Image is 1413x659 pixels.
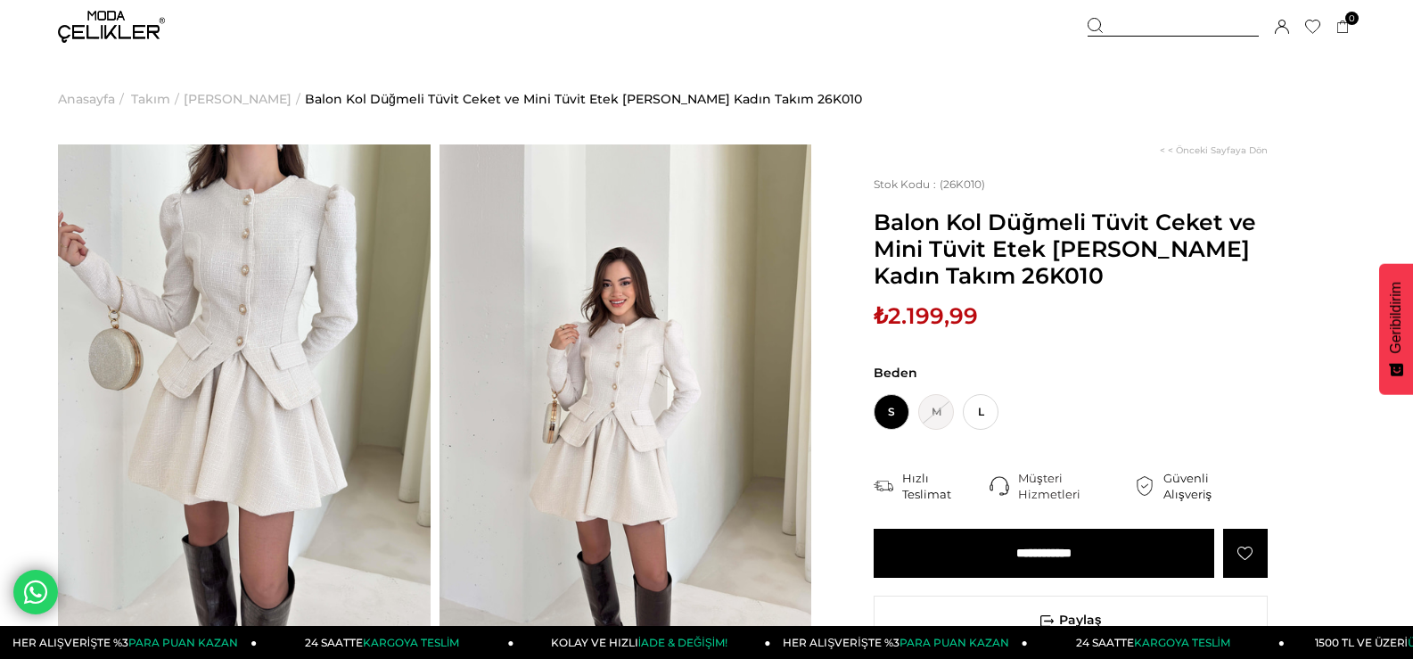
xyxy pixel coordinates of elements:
[990,476,1009,496] img: call-center.png
[874,177,940,191] span: Stok Kodu
[874,177,985,191] span: (26K010)
[918,394,954,430] span: M
[874,365,1268,381] span: Beden
[1388,282,1404,354] span: Geribildirim
[875,597,1267,644] span: Paylaş
[1379,264,1413,395] button: Geribildirim - Show survey
[874,476,893,496] img: shipping.png
[513,626,770,659] a: KOLAY VE HIZLIİADE & DEĞİŞİM!
[874,302,978,329] span: ₺2.199,99
[58,54,115,144] a: Anasayfa
[1028,626,1285,659] a: 24 SAATTEKARGOYA TESLİM
[1134,636,1230,649] span: KARGOYA TESLİM
[1223,529,1268,578] a: Favorilere Ekle
[874,394,909,430] span: S
[902,470,990,502] div: Hızlı Teslimat
[1160,144,1268,156] a: < < Önceki Sayfaya Dön
[58,144,431,640] img: Catherine Takım 26K010
[638,636,727,649] span: İADE & DEĞİŞİM!
[874,209,1268,289] span: Balon Kol Düğmeli Tüvit Ceket ve Mini Tüvit Etek [PERSON_NAME] Kadın Takım 26K010
[1135,476,1154,496] img: security.png
[184,54,305,144] li: >
[900,636,1009,649] span: PARA PUAN KAZAN
[1336,21,1350,34] a: 0
[305,54,862,144] a: Balon Kol Düğmeli Tüvit Ceket ve Mini Tüvit Etek [PERSON_NAME] Kadın Takım 26K010
[257,626,513,659] a: 24 SAATTEKARGOYA TESLİM
[363,636,459,649] span: KARGOYA TESLİM
[131,54,184,144] li: >
[771,626,1028,659] a: HER ALIŞVERİŞTE %3PARA PUAN KAZAN
[131,54,170,144] a: Takım
[58,11,165,43] img: logo
[184,54,292,144] a: [PERSON_NAME]
[1163,470,1268,502] div: Güvenli Alışveriş
[963,394,998,430] span: L
[1018,470,1135,502] div: Müşteri Hizmetleri
[1345,12,1359,25] span: 0
[128,636,238,649] span: PARA PUAN KAZAN
[440,144,812,640] img: Catherine Takım 26K010
[58,54,128,144] li: >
